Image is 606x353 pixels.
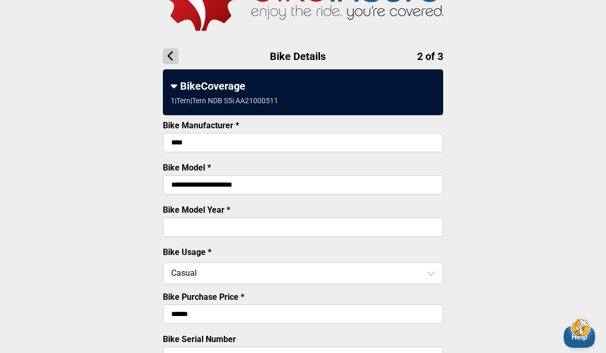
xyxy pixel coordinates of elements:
[564,326,596,348] iframe: Toggle Customer Support
[163,247,211,257] label: Bike Usage *
[163,163,211,173] label: Bike Model *
[163,48,443,64] h1: Bike Details
[417,50,443,63] span: 2 of 3
[163,205,230,215] label: Bike Model Year *
[163,120,239,130] label: Bike Manufacturer *
[163,334,236,344] label: Bike Serial Number
[171,80,435,92] div: BikeCoverage
[163,292,244,302] label: Bike Purchase Price *
[171,96,278,105] div: 1 | Tern | Tern NDB S5i AA21000511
